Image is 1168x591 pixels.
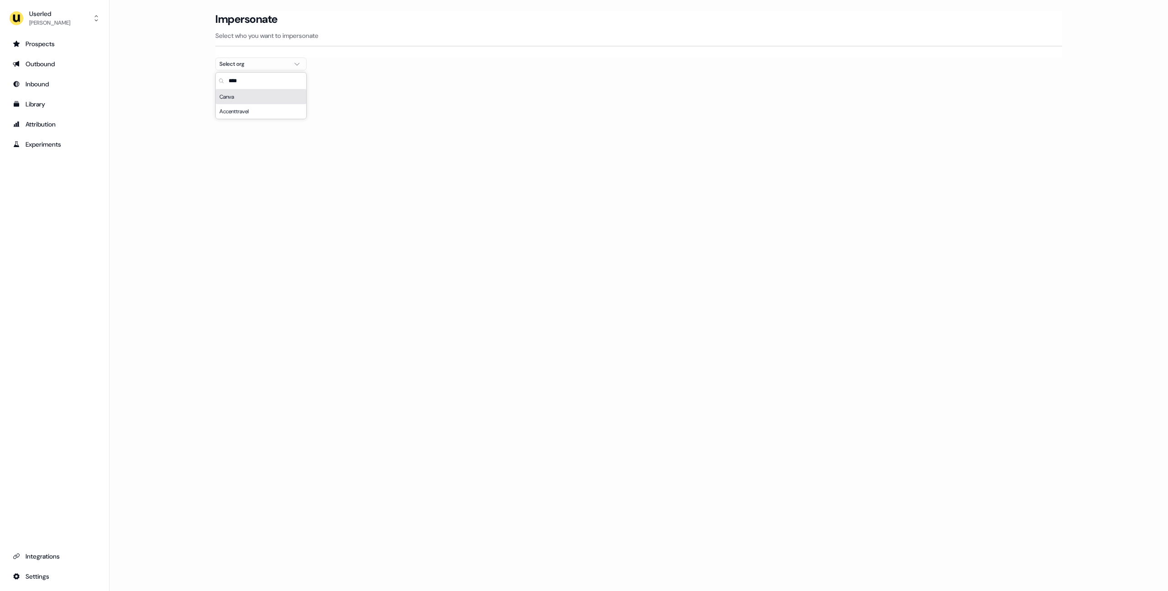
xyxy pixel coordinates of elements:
[13,79,96,89] div: Inbound
[7,549,102,564] a: Go to integrations
[7,77,102,91] a: Go to Inbound
[7,37,102,51] a: Go to prospects
[13,120,96,129] div: Attribution
[219,59,288,69] div: Select org
[7,117,102,132] a: Go to attribution
[215,31,1062,40] p: Select who you want to impersonate
[13,59,96,69] div: Outbound
[29,18,70,27] div: [PERSON_NAME]
[13,140,96,149] div: Experiments
[7,57,102,71] a: Go to outbound experience
[216,104,306,119] div: Accenttravel
[13,552,96,561] div: Integrations
[216,90,306,119] div: Suggestions
[215,58,307,70] button: Select org
[13,39,96,48] div: Prospects
[216,90,306,104] div: Canva
[29,9,70,18] div: Userled
[7,569,102,584] a: Go to integrations
[7,97,102,111] a: Go to templates
[7,137,102,152] a: Go to experiments
[215,12,278,26] h3: Impersonate
[7,7,102,29] button: Userled[PERSON_NAME]
[13,572,96,581] div: Settings
[13,100,96,109] div: Library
